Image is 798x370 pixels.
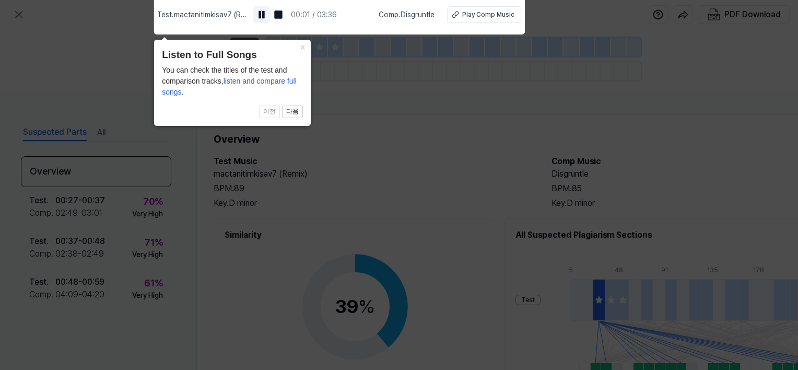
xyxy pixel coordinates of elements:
button: Close [294,40,311,54]
img: pause [256,9,267,20]
button: 다음 [282,106,303,118]
div: Play Comp Music [462,10,514,19]
span: listen and compare full songs. [162,77,297,96]
img: stop [273,9,284,20]
button: Play Comp Music [447,6,521,23]
span: Comp . Disgruntle [379,9,435,20]
div: 00:01 / 03:36 [291,9,337,20]
header: Listen to Full Songs [162,48,303,63]
span: Test . mactanitimkisav7 (Remix) [157,9,249,20]
div: You can check the titles of the test and comparison tracks, [162,65,303,98]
